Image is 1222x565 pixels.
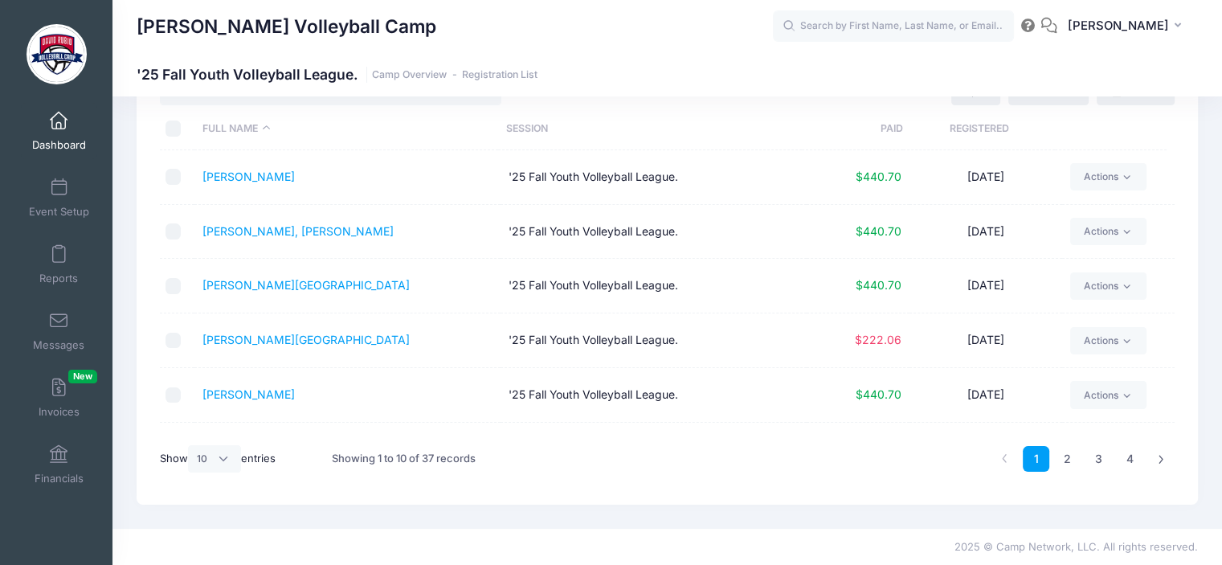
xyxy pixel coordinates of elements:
th: Paid: activate to sort column ascending [802,108,903,150]
a: [PERSON_NAME] [202,387,295,401]
span: Reports [39,272,78,285]
span: New [68,370,97,383]
span: Event Setup [29,205,89,219]
a: Dashboard [21,103,97,159]
a: Event Setup [21,170,97,226]
a: Actions [1070,218,1146,245]
a: Financials [21,436,97,493]
span: $440.70 [856,278,901,292]
span: $440.70 [856,387,901,401]
div: Showing 1 to 10 of 37 records [332,440,476,477]
h1: [PERSON_NAME] Volleyball Camp [137,8,436,45]
input: Search by First Name, Last Name, or Email... [773,10,1014,43]
a: [PERSON_NAME][GEOGRAPHIC_DATA] [202,333,410,346]
span: 2025 © Camp Network, LLC. All rights reserved. [954,540,1198,553]
a: Actions [1070,327,1146,354]
select: Showentries [188,445,241,473]
a: Camp Overview [372,69,447,81]
td: [DATE] [909,259,1063,313]
img: David Rubio Volleyball Camp [27,24,87,84]
a: [PERSON_NAME][GEOGRAPHIC_DATA] [202,278,410,292]
td: [DATE] [909,423,1063,477]
a: [PERSON_NAME], [PERSON_NAME] [202,224,394,238]
span: Financials [35,472,84,485]
td: [DATE] [909,205,1063,260]
a: 1 [1023,446,1049,473]
td: '25 Fall Youth Volleyball League. [501,423,807,477]
span: Dashboard [32,138,86,152]
a: Reports [21,236,97,293]
h1: '25 Fall Youth Volleyball League. [137,66,537,83]
a: [PERSON_NAME] [202,170,295,183]
a: InvoicesNew [21,370,97,426]
td: '25 Fall Youth Volleyball League. [501,368,807,423]
label: Show entries [160,445,276,473]
span: $440.70 [856,170,901,183]
td: '25 Fall Youth Volleyball League. [501,150,807,205]
th: Full Name: activate to sort column descending [194,108,498,150]
a: Actions [1070,163,1146,190]
span: $222.06 [855,333,901,346]
a: Messages [21,303,97,359]
span: Invoices [39,405,80,419]
td: [DATE] [909,313,1063,368]
span: $440.70 [856,224,901,238]
a: Actions [1070,381,1146,408]
a: 4 [1117,446,1143,473]
span: Messages [33,338,84,352]
a: 3 [1085,446,1112,473]
td: [DATE] [909,368,1063,423]
a: Registration List [462,69,537,81]
td: '25 Fall Youth Volleyball League. [501,313,807,368]
td: '25 Fall Youth Volleyball League. [501,205,807,260]
a: Actions [1070,272,1146,300]
span: [PERSON_NAME] [1068,17,1169,35]
td: '25 Fall Youth Volleyball League. [501,259,807,313]
td: [DATE] [909,150,1063,205]
a: 2 [1054,446,1081,473]
th: Session: activate to sort column ascending [498,108,802,150]
th: Registered: activate to sort column ascending [903,108,1055,150]
button: [PERSON_NAME] [1057,8,1198,45]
